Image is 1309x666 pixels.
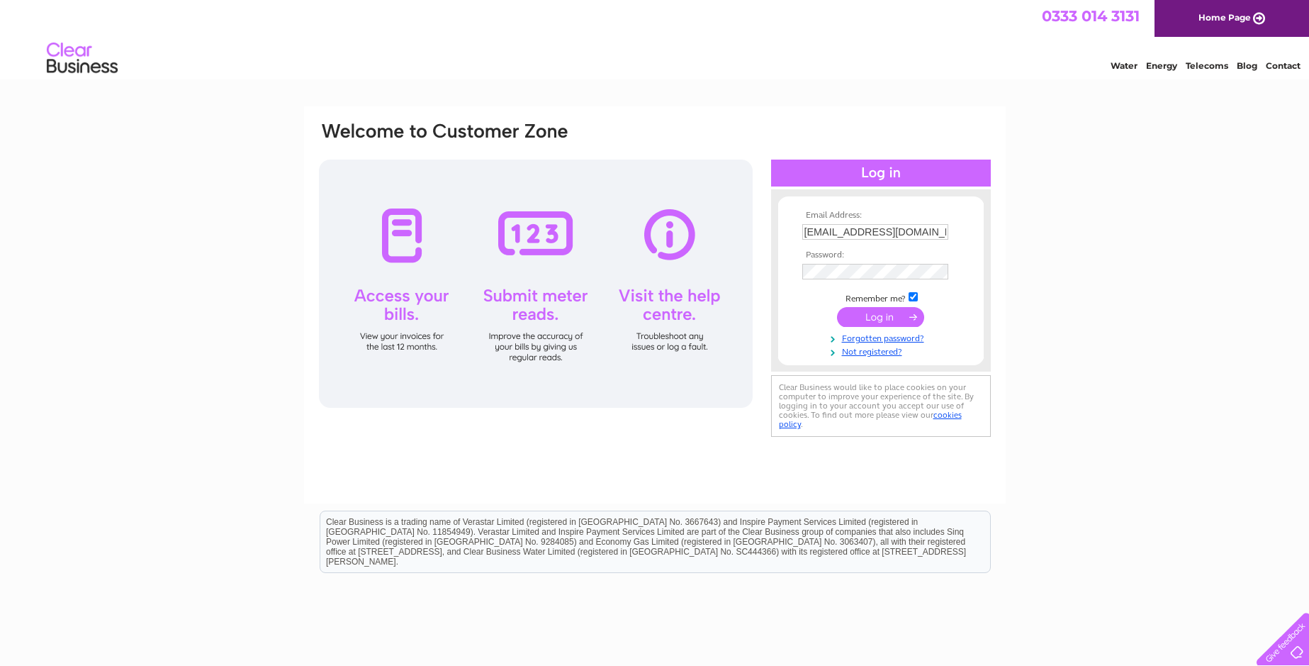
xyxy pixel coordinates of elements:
a: Forgotten password? [802,331,963,344]
td: Remember me? [799,290,963,304]
a: Energy [1146,60,1177,71]
th: Password: [799,250,963,260]
div: Clear Business is a trading name of Verastar Limited (registered in [GEOGRAPHIC_DATA] No. 3667643... [320,8,990,69]
a: Blog [1237,60,1257,71]
a: Telecoms [1186,60,1228,71]
a: Contact [1266,60,1300,71]
input: Submit [837,307,924,327]
a: Not registered? [802,344,963,357]
a: 0333 014 3131 [1042,7,1140,25]
th: Email Address: [799,211,963,221]
div: Clear Business would like to place cookies on your computer to improve your experience of the sit... [771,375,991,437]
a: Water [1111,60,1137,71]
img: logo.png [46,37,118,80]
a: cookies policy [779,410,962,429]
